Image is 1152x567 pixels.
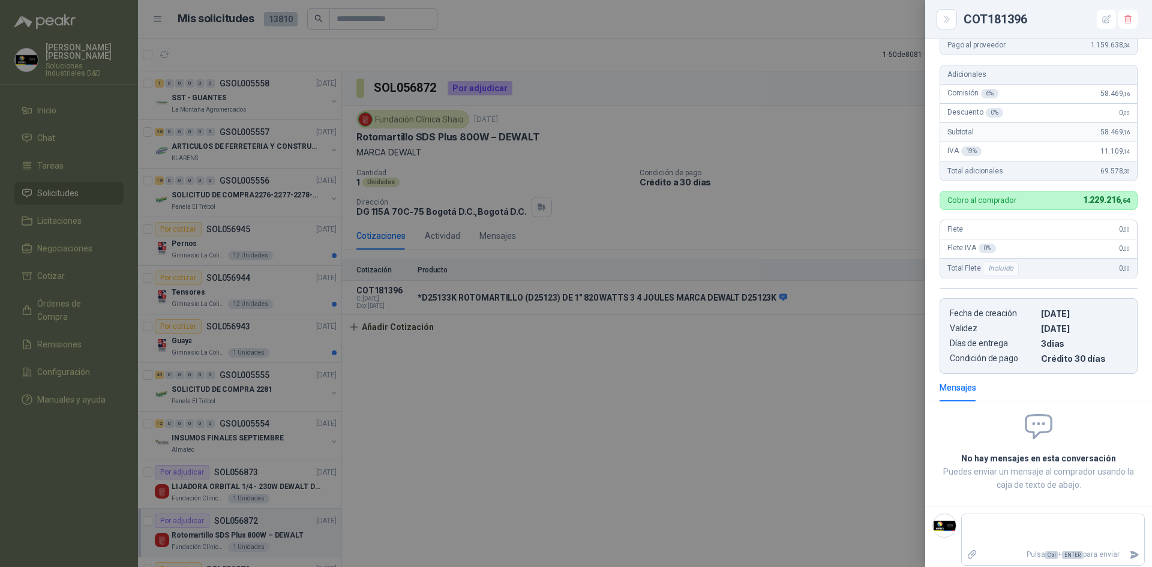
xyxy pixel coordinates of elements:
[1100,89,1130,98] span: 58.469
[947,244,996,253] span: Flete IVA
[1100,167,1130,175] span: 69.578
[962,544,982,565] label: Adjuntar archivos
[947,108,1003,118] span: Descuento
[1041,323,1127,334] p: [DATE]
[940,65,1137,85] div: Adicionales
[981,89,998,98] div: 6 %
[947,128,974,136] span: Subtotal
[1062,551,1083,559] span: ENTER
[947,146,982,156] span: IVA
[1041,308,1127,319] p: [DATE]
[940,381,976,394] div: Mensajes
[964,10,1138,29] div: COT181396
[1124,544,1144,565] button: Enviar
[1083,195,1130,205] span: 1.229.216
[983,261,1019,275] div: Incluido
[1123,226,1130,233] span: ,00
[1091,41,1130,49] span: 1.159.638
[1123,148,1130,155] span: ,14
[933,514,956,537] img: Company Logo
[1123,168,1130,175] span: ,30
[1041,338,1127,349] p: 3 dias
[947,89,998,98] span: Comisión
[1123,91,1130,97] span: ,16
[1123,110,1130,116] span: ,00
[1123,42,1130,49] span: ,34
[1045,551,1058,559] span: Ctrl
[947,196,1016,204] p: Cobro al comprador
[950,323,1036,334] p: Validez
[940,161,1137,181] div: Total adicionales
[947,261,1021,275] span: Total Flete
[947,41,1006,49] span: Pago al proveedor
[1119,264,1130,272] span: 0
[950,308,1036,319] p: Fecha de creación
[1123,245,1130,252] span: ,00
[940,465,1138,491] p: Puedes enviar un mensaje al comprador usando la caja de texto de abajo.
[982,544,1125,565] p: Pulsa + para enviar
[950,338,1036,349] p: Días de entrega
[1119,225,1130,233] span: 0
[1123,129,1130,136] span: ,16
[947,225,963,233] span: Flete
[1041,353,1127,364] p: Crédito 30 días
[940,452,1138,465] h2: No hay mensajes en esta conversación
[961,146,982,156] div: 19 %
[1119,109,1130,117] span: 0
[979,244,996,253] div: 0 %
[1120,197,1130,205] span: ,64
[1123,265,1130,272] span: ,00
[1100,128,1130,136] span: 58.469
[1119,244,1130,253] span: 0
[950,353,1036,364] p: Condición de pago
[986,108,1003,118] div: 0 %
[1100,147,1130,155] span: 11.109
[940,12,954,26] button: Close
